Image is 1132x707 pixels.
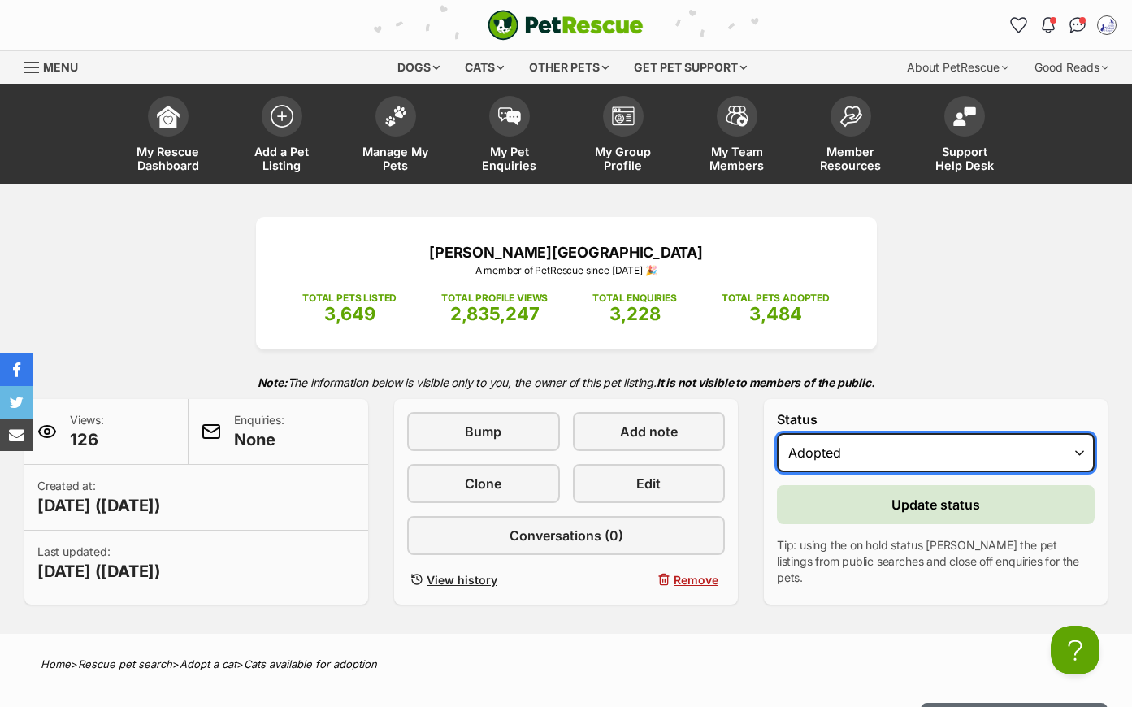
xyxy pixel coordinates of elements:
span: 3,484 [749,303,802,324]
img: dashboard-icon-eb2f2d2d3e046f16d808141f083e7271f6b2e854fb5c12c21221c1fb7104beca.svg [157,105,180,128]
p: [PERSON_NAME][GEOGRAPHIC_DATA] [280,241,852,263]
span: My Group Profile [587,145,660,172]
iframe: Help Scout Beacon - Open [1051,626,1099,674]
p: Views: [70,412,104,451]
p: TOTAL PROFILE VIEWS [441,291,548,306]
div: Other pets [518,51,620,84]
p: TOTAL PETS ADOPTED [722,291,830,306]
span: My Team Members [700,145,774,172]
span: Add a Pet Listing [245,145,319,172]
img: add-pet-listing-icon-0afa8454b4691262ce3f59096e99ab1cd57d4a30225e0717b998d2c9b9846f56.svg [271,105,293,128]
a: Home [41,657,71,670]
a: View history [407,568,560,592]
span: 2,835,247 [450,303,540,324]
a: Bump [407,412,560,451]
span: Menu [43,60,78,74]
div: Cats [453,51,515,84]
span: My Pet Enquiries [473,145,546,172]
img: notifications-46538b983faf8c2785f20acdc204bb7945ddae34d4c08c2a6579f10ce5e182be.svg [1042,17,1055,33]
p: The information below is visible only to you, the owner of this pet listing. [24,366,1108,399]
img: chat-41dd97257d64d25036548639549fe6c8038ab92f7586957e7f3b1b290dea8141.svg [1069,17,1086,33]
a: PetRescue [488,10,644,41]
button: My account [1094,12,1120,38]
a: My Team Members [680,88,794,184]
span: [DATE] ([DATE]) [37,494,161,517]
span: Add note [620,422,678,441]
a: Support Help Desk [908,88,1021,184]
img: logo-cat-932fe2b9b8326f06289b0f2fb663e598f794de774fb13d1741a6617ecf9a85b4.svg [488,10,644,41]
span: None [234,428,284,451]
a: Rescue pet search [78,657,172,670]
span: Member Resources [814,145,887,172]
a: Conversations [1065,12,1091,38]
button: Notifications [1035,12,1061,38]
span: Clone [465,474,501,493]
a: Add a Pet Listing [225,88,339,184]
img: help-desk-icon-fdf02630f3aa405de69fd3d07c3f3aa587a6932b1a1747fa1d2bba05be0121f9.svg [953,106,976,126]
p: Created at: [37,478,161,517]
span: Edit [636,474,661,493]
p: Last updated: [37,544,161,583]
img: group-profile-icon-3fa3cf56718a62981997c0bc7e787c4b2cf8bcc04b72c1350f741eb67cf2f40e.svg [612,106,635,126]
p: TOTAL ENQUIRIES [592,291,676,306]
span: Conversations (0) [510,526,623,545]
img: manage-my-pets-icon-02211641906a0b7f246fdf0571729dbe1e7629f14944591b6c1af311fb30b64b.svg [384,106,407,127]
div: Good Reads [1023,51,1120,84]
span: [DATE] ([DATE]) [37,560,161,583]
a: My Rescue Dashboard [111,88,225,184]
div: Get pet support [622,51,758,84]
strong: Note: [258,375,288,389]
ul: Account quick links [1006,12,1120,38]
span: Update status [891,495,980,514]
a: My Group Profile [566,88,680,184]
img: Shelter Staff profile pic [1099,17,1115,33]
img: team-members-icon-5396bd8760b3fe7c0b43da4ab00e1e3bb1a5d9ba89233759b79545d2d3fc5d0d.svg [726,106,748,127]
div: About PetRescue [896,51,1020,84]
p: TOTAL PETS LISTED [302,291,397,306]
a: My Pet Enquiries [453,88,566,184]
img: pet-enquiries-icon-7e3ad2cf08bfb03b45e93fb7055b45f3efa6380592205ae92323e6603595dc1f.svg [498,107,521,125]
p: A member of PetRescue since [DATE] 🎉 [280,263,852,278]
span: 3,228 [609,303,661,324]
img: member-resources-icon-8e73f808a243e03378d46382f2149f9095a855e16c252ad45f914b54edf8863c.svg [839,106,862,128]
a: Member Resources [794,88,908,184]
a: Favourites [1006,12,1032,38]
a: Menu [24,51,89,80]
a: Manage My Pets [339,88,453,184]
span: 126 [70,428,104,451]
span: 3,649 [324,303,375,324]
a: Add note [573,412,726,451]
span: Remove [674,571,718,588]
a: Cats available for adoption [244,657,377,670]
a: Conversations (0) [407,516,725,555]
div: Dogs [386,51,451,84]
span: Bump [465,422,501,441]
a: Edit [573,464,726,503]
span: View history [427,571,497,588]
span: Support Help Desk [928,145,1001,172]
label: Status [777,412,1095,427]
a: Adopt a cat [180,657,236,670]
button: Update status [777,485,1095,524]
span: My Rescue Dashboard [132,145,205,172]
a: Clone [407,464,560,503]
button: Remove [573,568,726,592]
p: Enquiries: [234,412,284,451]
strong: It is not visible to members of the public. [657,375,875,389]
span: Manage My Pets [359,145,432,172]
p: Tip: using the on hold status [PERSON_NAME] the pet listings from public searches and close off e... [777,537,1095,586]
